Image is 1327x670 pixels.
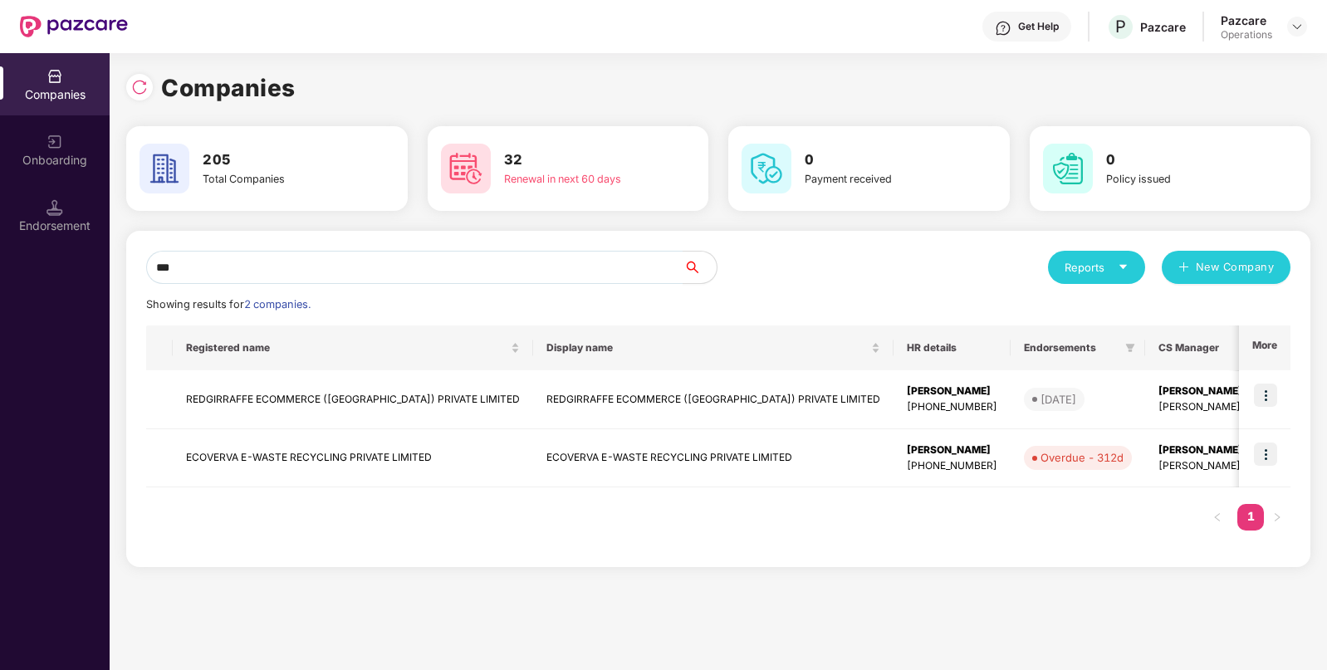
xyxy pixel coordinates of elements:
img: svg+xml;base64,PHN2ZyB4bWxucz0iaHR0cDovL3d3dy53My5vcmcvMjAwMC9zdmciIHdpZHRoPSI2MCIgaGVpZ2h0PSI2MC... [742,144,791,193]
div: [PHONE_NUMBER] [907,458,997,474]
img: svg+xml;base64,PHN2ZyB3aWR0aD0iMTQuNSIgaGVpZ2h0PSIxNC41IiB2aWV3Qm94PSIwIDAgMTYgMTYiIGZpbGw9Im5vbm... [47,199,63,216]
th: Display name [533,325,894,370]
li: 1 [1237,504,1264,531]
img: svg+xml;base64,PHN2ZyB4bWxucz0iaHR0cDovL3d3dy53My5vcmcvMjAwMC9zdmciIHdpZHRoPSI2MCIgaGVpZ2h0PSI2MC... [441,144,491,193]
img: icon [1254,443,1277,466]
div: Renewal in next 60 days [504,171,647,188]
li: Next Page [1264,504,1290,531]
div: [DATE] [1041,391,1076,408]
button: plusNew Company [1162,251,1290,284]
span: Registered name [186,341,507,355]
button: right [1264,504,1290,531]
td: REDGIRRAFFE ECOMMERCE ([GEOGRAPHIC_DATA]) PRIVATE LIMITED [173,370,533,429]
span: left [1212,512,1222,522]
span: Display name [546,341,868,355]
span: Showing results for [146,298,311,311]
div: Pazcare [1140,19,1186,35]
img: svg+xml;base64,PHN2ZyBpZD0iUmVsb2FkLTMyeDMyIiB4bWxucz0iaHR0cDovL3d3dy53My5vcmcvMjAwMC9zdmciIHdpZH... [131,79,148,95]
span: 2 companies. [244,298,311,311]
img: New Pazcare Logo [20,16,128,37]
img: icon [1254,384,1277,407]
img: svg+xml;base64,PHN2ZyBpZD0iRHJvcGRvd24tMzJ4MzIiIHhtbG5zPSJodHRwOi8vd3d3LnczLm9yZy8yMDAwL3N2ZyIgd2... [1290,20,1304,33]
div: Operations [1221,28,1272,42]
div: Overdue - 312d [1041,449,1124,466]
a: 1 [1237,504,1264,529]
span: Endorsements [1024,341,1119,355]
h1: Companies [161,70,296,106]
img: svg+xml;base64,PHN2ZyBpZD0iSGVscC0zMngzMiIgeG1sbnM9Imh0dHA6Ly93d3cudzMub3JnLzIwMDAvc3ZnIiB3aWR0aD... [995,20,1011,37]
h3: 0 [805,149,948,171]
img: svg+xml;base64,PHN2ZyB4bWxucz0iaHR0cDovL3d3dy53My5vcmcvMjAwMC9zdmciIHdpZHRoPSI2MCIgaGVpZ2h0PSI2MC... [140,144,189,193]
span: right [1272,512,1282,522]
h3: 205 [203,149,345,171]
div: [PHONE_NUMBER] [907,399,997,415]
li: Previous Page [1204,504,1231,531]
div: [PERSON_NAME] [907,384,997,399]
th: More [1239,325,1290,370]
h3: 32 [504,149,647,171]
span: plus [1178,262,1189,275]
span: filter [1122,338,1138,358]
div: Payment received [805,171,948,188]
span: caret-down [1118,262,1129,272]
button: left [1204,504,1231,531]
div: Get Help [1018,20,1059,33]
div: Reports [1065,259,1129,276]
div: [PERSON_NAME] [907,443,997,458]
td: ECOVERVA E-WASTE RECYCLING PRIVATE LIMITED [533,429,894,488]
span: New Company [1196,259,1275,276]
span: filter [1125,343,1135,353]
div: Total Companies [203,171,345,188]
th: HR details [894,325,1011,370]
td: ECOVERVA E-WASTE RECYCLING PRIVATE LIMITED [173,429,533,488]
h3: 0 [1106,149,1249,171]
div: Pazcare [1221,12,1272,28]
img: svg+xml;base64,PHN2ZyBpZD0iQ29tcGFuaWVzIiB4bWxucz0iaHR0cDovL3d3dy53My5vcmcvMjAwMC9zdmciIHdpZHRoPS... [47,68,63,85]
span: P [1115,17,1126,37]
td: REDGIRRAFFE ECOMMERCE ([GEOGRAPHIC_DATA]) PRIVATE LIMITED [533,370,894,429]
span: search [683,261,717,274]
img: svg+xml;base64,PHN2ZyB3aWR0aD0iMjAiIGhlaWdodD0iMjAiIHZpZXdCb3g9IjAgMCAyMCAyMCIgZmlsbD0ibm9uZSIgeG... [47,134,63,150]
th: Registered name [173,325,533,370]
div: Policy issued [1106,171,1249,188]
img: svg+xml;base64,PHN2ZyB4bWxucz0iaHR0cDovL3d3dy53My5vcmcvMjAwMC9zdmciIHdpZHRoPSI2MCIgaGVpZ2h0PSI2MC... [1043,144,1093,193]
button: search [683,251,717,284]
